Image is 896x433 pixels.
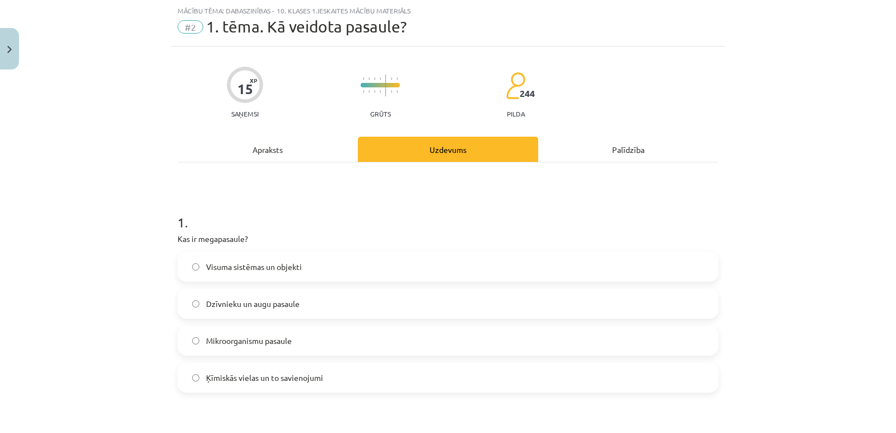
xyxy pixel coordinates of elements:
img: icon-short-line-57e1e144782c952c97e751825c79c345078a6d821885a25fce030b3d8c18986b.svg [368,77,370,80]
img: icon-short-line-57e1e144782c952c97e751825c79c345078a6d821885a25fce030b3d8c18986b.svg [374,90,375,93]
p: pilda [507,110,525,118]
img: icon-short-line-57e1e144782c952c97e751825c79c345078a6d821885a25fce030b3d8c18986b.svg [380,77,381,80]
p: Kas ir megapasaule? [178,233,718,245]
div: 15 [237,81,253,97]
div: Apraksts [178,137,358,162]
span: Dzīvnieku un augu pasaule [206,298,300,310]
img: icon-short-line-57e1e144782c952c97e751825c79c345078a6d821885a25fce030b3d8c18986b.svg [391,90,392,93]
img: icon-short-line-57e1e144782c952c97e751825c79c345078a6d821885a25fce030b3d8c18986b.svg [363,77,364,80]
span: #2 [178,20,203,34]
input: Dzīvnieku un augu pasaule [192,300,199,308]
span: Visuma sistēmas un objekti [206,261,302,273]
span: 244 [520,89,535,99]
img: icon-short-line-57e1e144782c952c97e751825c79c345078a6d821885a25fce030b3d8c18986b.svg [363,90,364,93]
img: icon-short-line-57e1e144782c952c97e751825c79c345078a6d821885a25fce030b3d8c18986b.svg [380,90,381,93]
div: Uzdevums [358,137,538,162]
div: Mācību tēma: Dabaszinības - 10. klases 1.ieskaites mācību materiāls [178,7,718,15]
span: 1. tēma. Kā veidota pasaule? [206,17,407,36]
img: icon-long-line-d9ea69661e0d244f92f715978eff75569469978d946b2353a9bb055b3ed8787d.svg [385,75,386,96]
span: Ķīmiskās vielas un to savienojumi [206,372,323,384]
span: XP [250,77,257,83]
img: icon-close-lesson-0947bae3869378f0d4975bcd49f059093ad1ed9edebbc8119c70593378902aed.svg [7,46,12,53]
img: icon-short-line-57e1e144782c952c97e751825c79c345078a6d821885a25fce030b3d8c18986b.svg [374,77,375,80]
input: Mikroorganismu pasaule [192,337,199,344]
p: Grūts [370,110,391,118]
input: Visuma sistēmas un objekti [192,263,199,271]
img: students-c634bb4e5e11cddfef0936a35e636f08e4e9abd3cc4e673bd6f9a4125e45ecb1.svg [506,72,525,100]
div: Palīdzība [538,137,718,162]
img: icon-short-line-57e1e144782c952c97e751825c79c345078a6d821885a25fce030b3d8c18986b.svg [368,90,370,93]
input: Ķīmiskās vielas un to savienojumi [192,374,199,381]
img: icon-short-line-57e1e144782c952c97e751825c79c345078a6d821885a25fce030b3d8c18986b.svg [396,90,398,93]
span: Mikroorganismu pasaule [206,335,292,347]
img: icon-short-line-57e1e144782c952c97e751825c79c345078a6d821885a25fce030b3d8c18986b.svg [391,77,392,80]
h1: 1 . [178,195,718,230]
img: icon-short-line-57e1e144782c952c97e751825c79c345078a6d821885a25fce030b3d8c18986b.svg [396,77,398,80]
p: Saņemsi [227,110,263,118]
